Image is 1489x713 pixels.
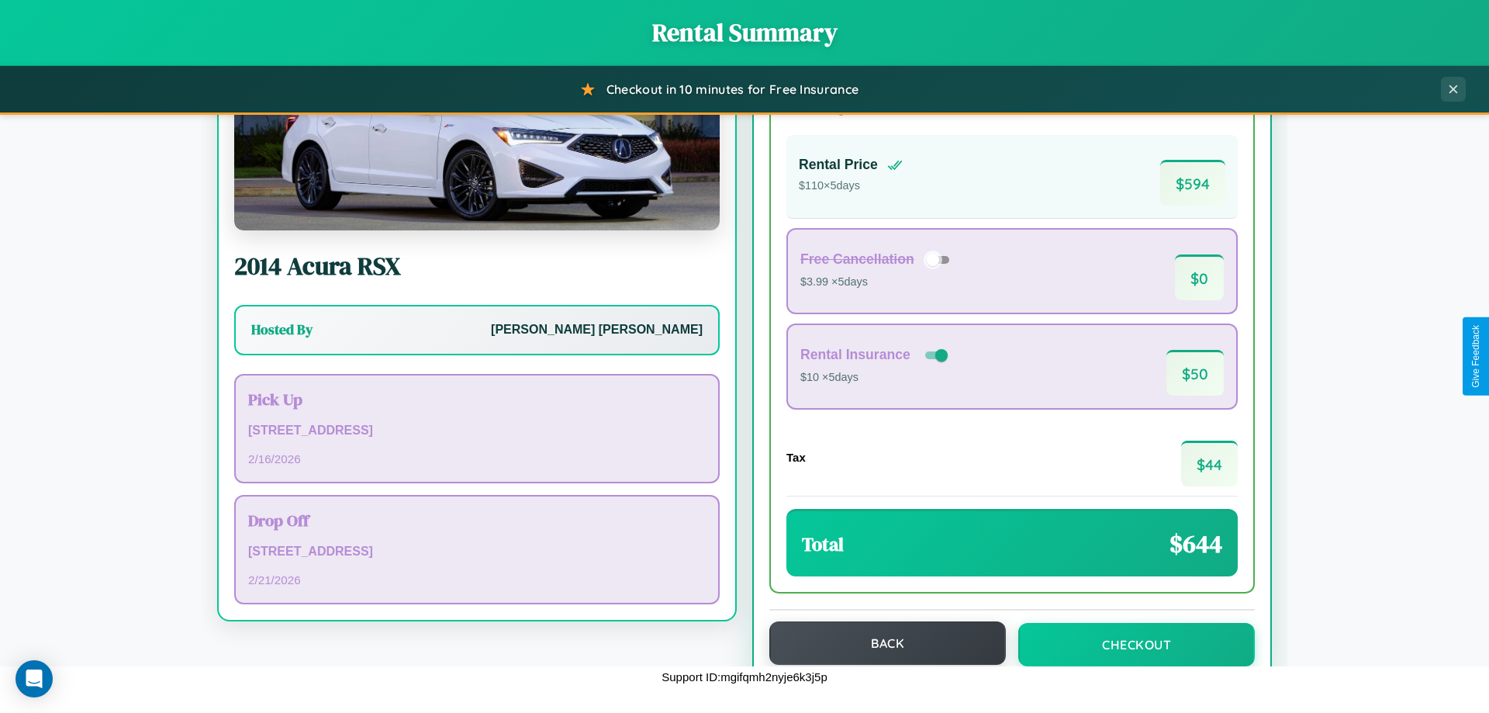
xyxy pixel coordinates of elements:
[802,531,844,557] h3: Total
[251,320,313,339] h3: Hosted By
[248,569,706,590] p: 2 / 21 / 2026
[800,272,955,292] p: $3.99 × 5 days
[491,319,703,341] p: [PERSON_NAME] [PERSON_NAME]
[1470,325,1481,388] div: Give Feedback
[769,621,1006,665] button: Back
[234,249,720,283] h2: 2014 Acura RSX
[248,448,706,469] p: 2 / 16 / 2026
[1175,254,1224,300] span: $ 0
[248,541,706,563] p: [STREET_ADDRESS]
[248,420,706,442] p: [STREET_ADDRESS]
[800,251,914,268] h4: Free Cancellation
[799,157,878,173] h4: Rental Price
[1160,160,1225,206] span: $ 594
[234,75,720,230] img: Acura RSX
[1169,527,1222,561] span: $ 644
[16,16,1473,50] h1: Rental Summary
[1018,623,1255,666] button: Checkout
[248,509,706,531] h3: Drop Off
[1181,441,1238,486] span: $ 44
[1166,350,1224,396] span: $ 50
[800,347,910,363] h4: Rental Insurance
[799,176,903,196] p: $ 110 × 5 days
[800,368,951,388] p: $10 × 5 days
[662,666,827,687] p: Support ID: mgifqmh2nyje6k3j5p
[16,660,53,697] div: Open Intercom Messenger
[606,81,859,97] span: Checkout in 10 minutes for Free Insurance
[786,451,806,464] h4: Tax
[248,388,706,410] h3: Pick Up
